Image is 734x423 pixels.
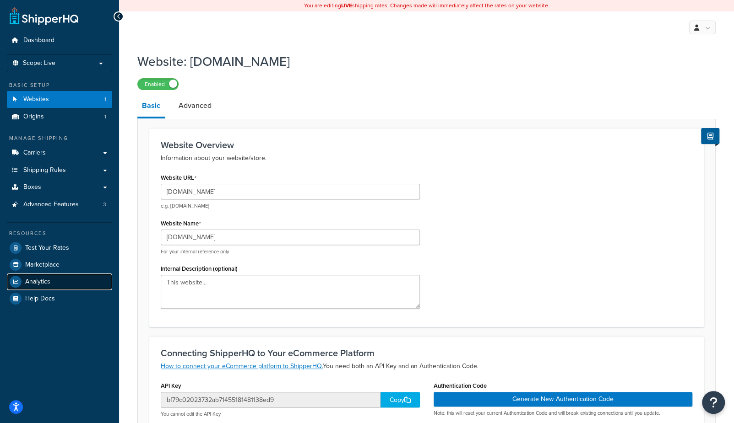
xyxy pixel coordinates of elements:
a: Analytics [7,273,112,290]
label: Website URL [161,174,196,182]
span: Dashboard [23,37,54,44]
span: 1 [104,96,106,103]
a: Help Docs [7,290,112,307]
span: Help Docs [25,295,55,303]
span: Marketplace [25,261,60,269]
a: Websites1 [7,91,112,108]
button: Open Resource Center [702,391,725,414]
span: Advanced Features [23,201,79,209]
p: You need both an API Key and an Authentication Code. [161,361,692,372]
a: How to connect your eCommerce platform to ShipperHQ. [161,361,323,371]
span: Shipping Rules [23,166,66,174]
p: For your internal reference only [161,248,420,255]
p: You cannot edit the API Key [161,411,420,418]
span: 3 [103,201,106,209]
button: Generate New Authentication Code [434,392,693,407]
a: Dashboard [7,32,112,49]
div: Manage Shipping [7,134,112,142]
li: Websites [7,91,112,108]
h3: Connecting ShipperHQ to Your eCommerce Platform [161,348,692,358]
li: Origins [7,108,112,125]
li: Advanced Features [7,196,112,213]
a: Marketplace [7,257,112,273]
label: API Key [161,382,181,389]
p: e.g. [DOMAIN_NAME] [161,203,420,209]
span: 1 [104,113,106,121]
label: Authentication Code [434,382,487,389]
label: Website Name [161,220,201,227]
p: Note: this will reset your current Authentication Code and will break existing connections until ... [434,410,693,417]
b: LIVE [341,1,352,10]
a: Test Your Rates [7,240,112,256]
h1: Website: [DOMAIN_NAME] [137,53,704,70]
span: Carriers [23,149,46,157]
span: Scope: Live [23,59,55,67]
a: Origins1 [7,108,112,125]
textarea: This website... [161,275,420,309]
a: Advanced Features3 [7,196,112,213]
button: Show Help Docs [701,128,719,144]
span: Analytics [25,278,50,286]
label: Internal Description (optional) [161,265,238,272]
p: Information about your website/store. [161,153,692,164]
span: Boxes [23,183,41,191]
a: Shipping Rules [7,162,112,179]
span: Test Your Rates [25,244,69,252]
a: Carriers [7,145,112,161]
div: Basic Setup [7,81,112,89]
h3: Website Overview [161,140,692,150]
a: Advanced [174,95,216,117]
a: Boxes [7,179,112,196]
span: Websites [23,96,49,103]
div: Resources [7,230,112,237]
a: Basic [137,95,165,118]
span: Origins [23,113,44,121]
label: Enabled [138,79,178,90]
div: Copy [381,392,420,407]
